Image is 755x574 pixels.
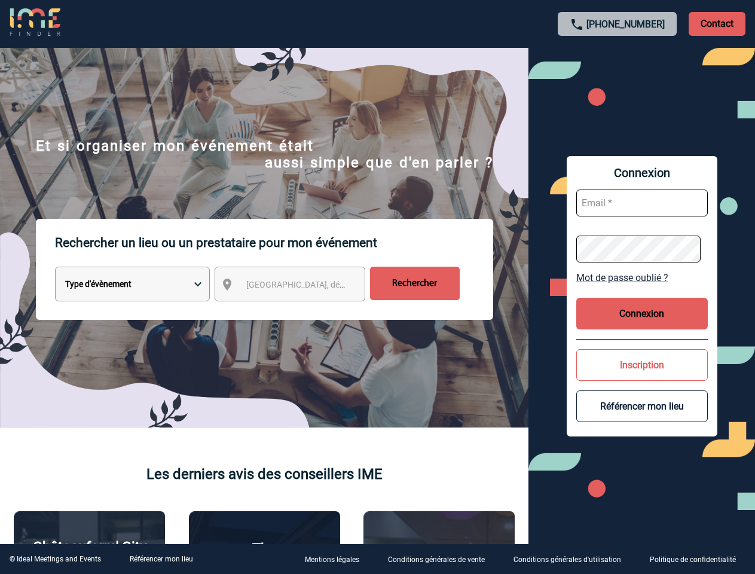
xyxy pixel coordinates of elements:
button: Référencer mon lieu [576,390,708,422]
a: Référencer mon lieu [130,555,193,563]
input: Email * [576,190,708,216]
p: Conditions générales d'utilisation [513,556,621,564]
button: Connexion [576,298,708,329]
a: Politique de confidentialité [640,554,755,565]
p: The [GEOGRAPHIC_DATA] [195,541,334,574]
button: Inscription [576,349,708,381]
img: call-24-px.png [570,17,584,32]
a: Conditions générales d'utilisation [504,554,640,565]
p: Agence 2ISD [398,542,480,558]
p: Mentions légales [305,556,359,564]
a: Conditions générales de vente [378,554,504,565]
p: Contact [689,12,745,36]
p: Politique de confidentialité [650,556,736,564]
div: © Ideal Meetings and Events [10,555,101,563]
p: Conditions générales de vente [388,556,485,564]
p: Châteauform' City [GEOGRAPHIC_DATA] [20,539,158,572]
a: Mentions légales [295,554,378,565]
span: Connexion [576,166,708,180]
a: [PHONE_NUMBER] [586,19,665,30]
a: Mot de passe oublié ? [576,272,708,283]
